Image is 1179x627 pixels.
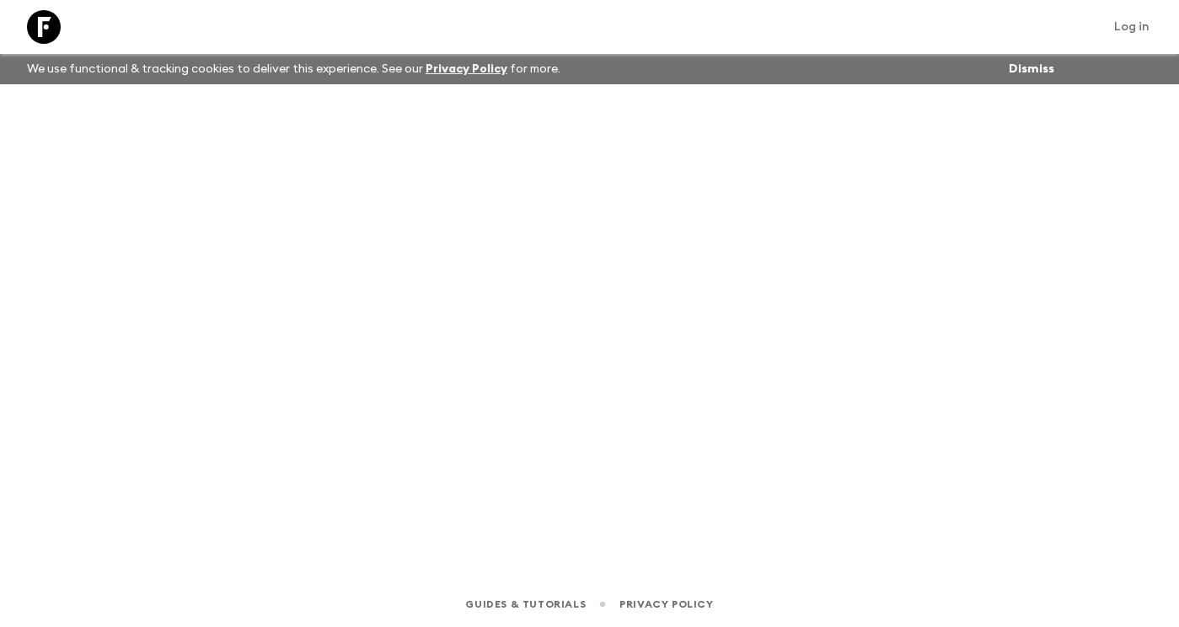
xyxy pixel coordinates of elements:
a: Privacy Policy [426,63,507,75]
a: Guides & Tutorials [465,595,586,614]
button: Dismiss [1005,57,1058,81]
p: We use functional & tracking cookies to deliver this experience. See our for more. [20,54,567,84]
a: Log in [1105,15,1159,39]
a: Privacy Policy [619,595,713,614]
